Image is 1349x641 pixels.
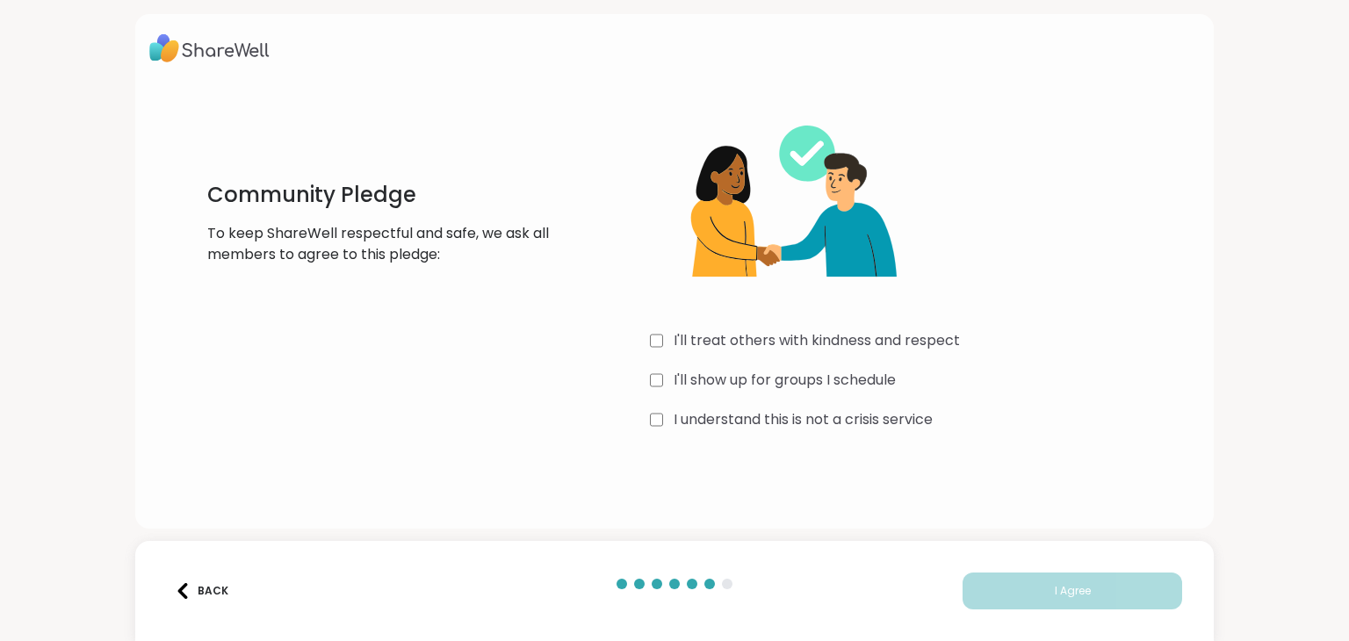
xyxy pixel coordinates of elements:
[149,28,270,68] img: ShareWell Logo
[963,573,1182,609] button: I Agree
[207,223,559,265] p: To keep ShareWell respectful and safe, we ask all members to agree to this pledge:
[1055,583,1091,599] span: I Agree
[207,181,559,209] h1: Community Pledge
[674,370,896,391] label: I'll show up for groups I schedule
[175,583,228,599] div: Back
[674,409,933,430] label: I understand this is not a crisis service
[167,573,237,609] button: Back
[674,330,960,351] label: I'll treat others with kindness and respect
